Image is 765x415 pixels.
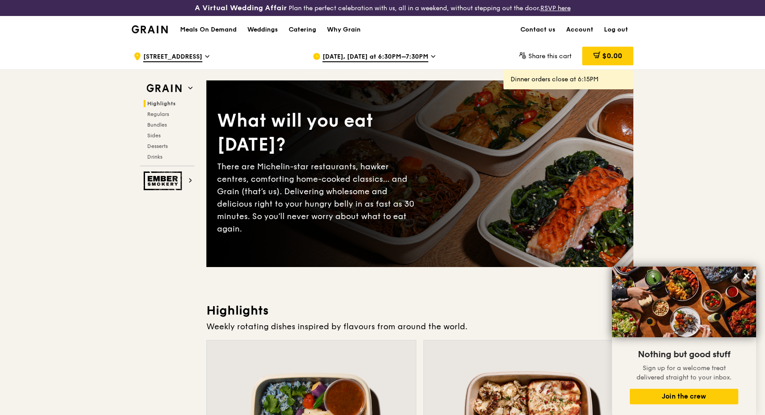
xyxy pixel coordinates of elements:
img: Grain [132,25,168,33]
span: Desserts [147,143,168,149]
div: Plan the perfect celebration with us, all in a weekend, without stepping out the door. [128,4,638,12]
a: Log out [599,16,633,43]
a: RSVP here [540,4,571,12]
a: Contact us [515,16,561,43]
h3: Highlights [206,303,633,319]
div: Why Grain [327,16,361,43]
span: Sign up for a welcome treat delivered straight to your inbox. [636,364,732,381]
span: $0.00 [602,52,622,60]
span: Sides [147,132,161,139]
a: Why Grain [322,16,366,43]
a: Catering [283,16,322,43]
span: [STREET_ADDRESS] [143,52,202,62]
div: Weddings [247,16,278,43]
button: Join the crew [630,389,738,404]
div: Dinner orders close at 6:15PM [511,75,626,84]
span: Regulars [147,111,169,117]
a: GrainGrain [132,16,168,42]
img: DSC07876-Edit02-Large.jpeg [612,267,756,337]
img: Ember Smokery web logo [144,172,185,190]
span: Highlights [147,100,176,107]
span: Drinks [147,154,162,160]
div: What will you eat [DATE]? [217,109,420,157]
h3: A Virtual Wedding Affair [195,4,287,12]
h1: Meals On Demand [180,25,237,34]
span: Bundles [147,122,167,128]
button: Close [740,269,754,283]
span: Nothing but good stuff [638,349,730,360]
img: Grain web logo [144,80,185,96]
span: [DATE], [DATE] at 6:30PM–7:30PM [322,52,428,62]
div: There are Michelin-star restaurants, hawker centres, comforting home-cooked classics… and Grain (... [217,160,420,235]
div: Weekly rotating dishes inspired by flavours from around the world. [206,320,633,333]
a: Account [561,16,599,43]
span: Share this cart [528,52,572,60]
div: Catering [289,16,316,43]
a: Weddings [242,16,283,43]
